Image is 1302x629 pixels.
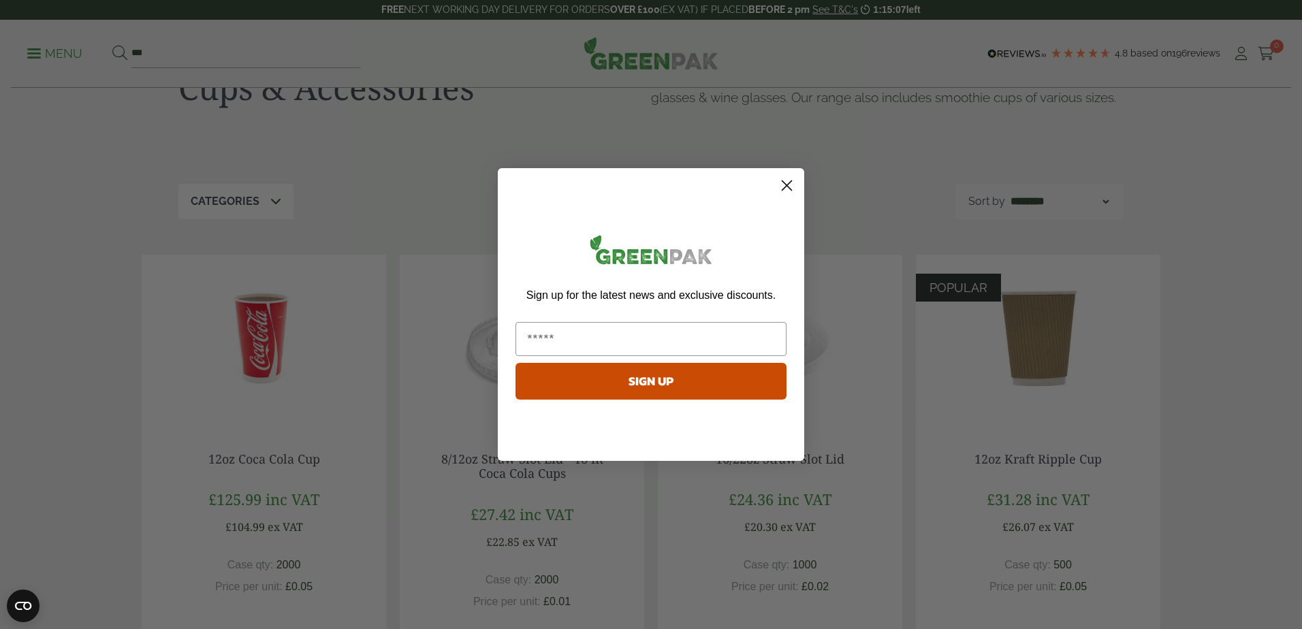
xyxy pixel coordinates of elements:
button: Open CMP widget [7,590,39,622]
img: greenpak_logo [515,229,787,275]
input: Email [515,322,787,356]
button: SIGN UP [515,363,787,400]
span: Sign up for the latest news and exclusive discounts. [526,289,776,301]
button: Close dialog [775,174,799,197]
